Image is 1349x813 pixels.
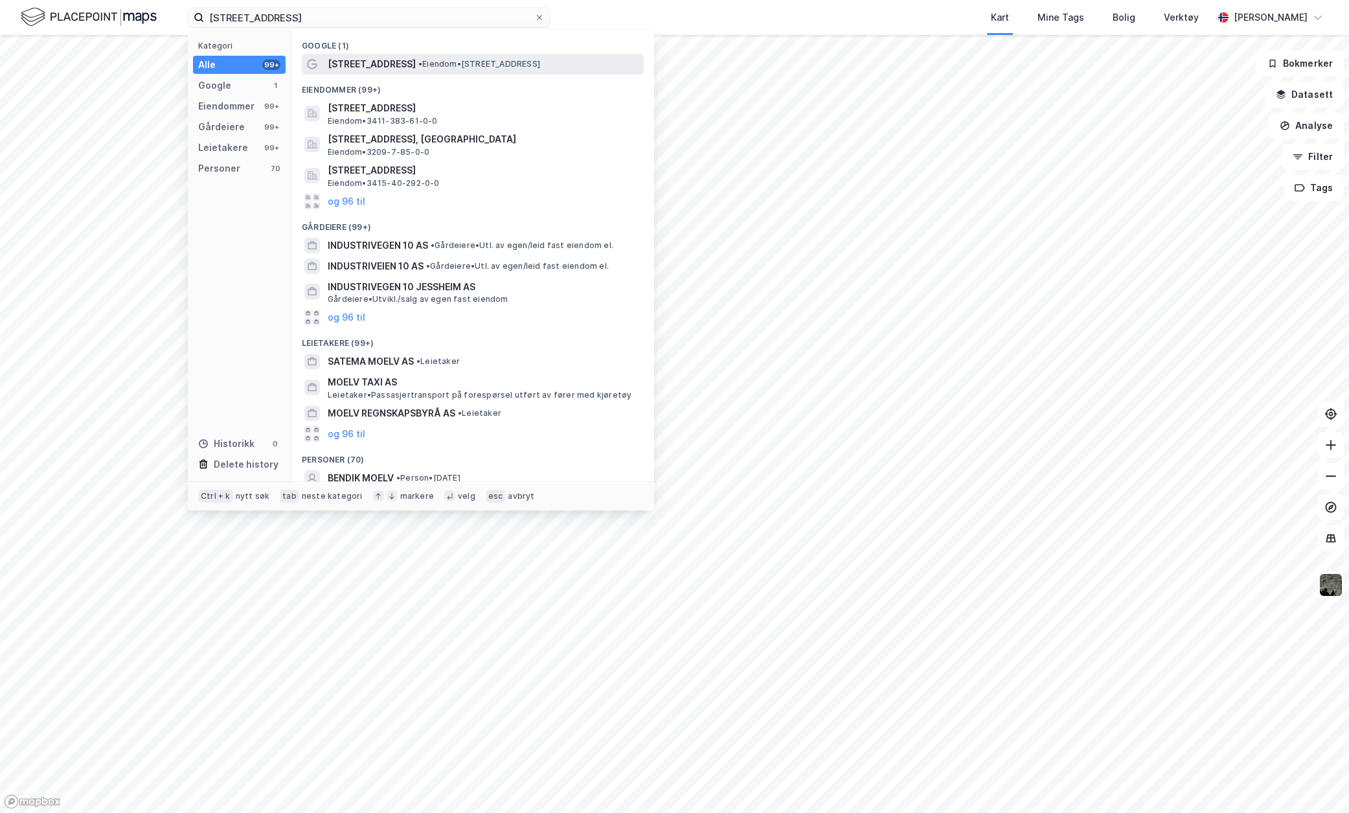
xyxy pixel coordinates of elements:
[1284,175,1344,201] button: Tags
[4,794,61,809] a: Mapbox homepage
[198,161,240,176] div: Personer
[328,56,416,72] span: [STREET_ADDRESS]
[198,140,248,155] div: Leietakere
[1269,113,1344,139] button: Analyse
[396,473,460,483] span: Person • [DATE]
[291,444,654,468] div: Personer (70)
[1256,51,1344,76] button: Bokmerker
[328,426,365,442] button: og 96 til
[328,238,428,253] span: INDUSTRIVEGEN 10 AS
[214,457,278,472] div: Delete history
[262,122,280,132] div: 99+
[1282,144,1344,170] button: Filter
[198,78,231,93] div: Google
[328,470,394,486] span: BENDIK MOELV
[1265,82,1344,108] button: Datasett
[431,240,613,251] span: Gårdeiere • Utl. av egen/leid fast eiendom el.
[396,473,400,483] span: •
[1113,10,1135,25] div: Bolig
[328,310,365,325] button: og 96 til
[21,6,157,29] img: logo.f888ab2527a4732fd821a326f86c7f29.svg
[426,261,609,271] span: Gårdeiere • Utl. av egen/leid fast eiendom el.
[1319,573,1343,597] img: 9k=
[198,436,255,452] div: Historikk
[991,10,1009,25] div: Kart
[262,143,280,153] div: 99+
[1284,751,1349,813] div: Kontrollprogram for chat
[486,490,506,503] div: esc
[291,328,654,351] div: Leietakere (99+)
[328,279,639,295] span: INDUSTRIVEGEN 10 JESSHEIM AS
[328,390,631,400] span: Leietaker • Passasjertransport på forespørsel utført av fører med kjøretøy
[418,59,422,69] span: •
[418,59,540,69] span: Eiendom • [STREET_ADDRESS]
[1164,10,1199,25] div: Verktøy
[262,101,280,111] div: 99+
[328,354,414,369] span: SATEMA MOELV AS
[328,147,429,157] span: Eiendom • 3209-7-85-0-0
[270,80,280,91] div: 1
[400,491,434,501] div: markere
[302,491,363,501] div: neste kategori
[328,374,639,390] span: MOELV TAXI AS
[270,163,280,174] div: 70
[328,406,455,421] span: MOELV REGNSKAPSBYRÅ AS
[236,491,270,501] div: nytt søk
[198,98,255,114] div: Eiendommer
[198,41,286,51] div: Kategori
[280,490,299,503] div: tab
[1037,10,1084,25] div: Mine Tags
[291,212,654,235] div: Gårdeiere (99+)
[328,163,639,178] span: [STREET_ADDRESS]
[458,408,501,418] span: Leietaker
[328,178,440,189] span: Eiendom • 3415-40-292-0-0
[431,240,435,250] span: •
[416,356,460,367] span: Leietaker
[204,8,534,27] input: Søk på adresse, matrikkel, gårdeiere, leietakere eller personer
[426,261,430,271] span: •
[328,194,365,209] button: og 96 til
[508,491,534,501] div: avbryt
[458,491,475,501] div: velg
[328,116,438,126] span: Eiendom • 3411-383-61-0-0
[458,408,462,418] span: •
[328,258,424,274] span: INDUSTRIVEIEN 10 AS
[291,30,654,54] div: Google (1)
[328,294,508,304] span: Gårdeiere • Utvikl./salg av egen fast eiendom
[270,439,280,449] div: 0
[262,60,280,70] div: 99+
[328,132,639,147] span: [STREET_ADDRESS], [GEOGRAPHIC_DATA]
[1284,751,1349,813] iframe: Chat Widget
[198,119,245,135] div: Gårdeiere
[1234,10,1308,25] div: [PERSON_NAME]
[198,57,216,73] div: Alle
[328,100,639,116] span: [STREET_ADDRESS]
[198,490,233,503] div: Ctrl + k
[416,356,420,366] span: •
[291,74,654,98] div: Eiendommer (99+)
